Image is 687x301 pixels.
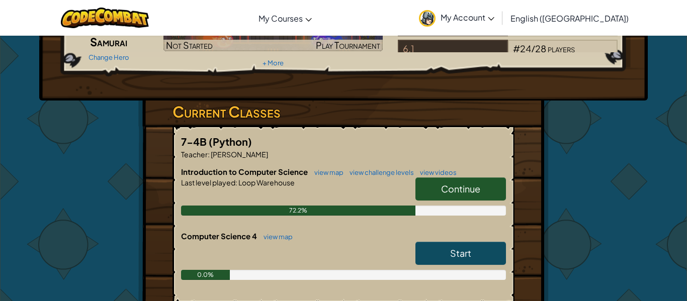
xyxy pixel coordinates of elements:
img: avatar [419,10,436,27]
span: My Account [441,12,494,23]
span: 24 [520,43,531,54]
div: 72.2% [181,206,415,216]
span: Continue [441,183,480,194]
span: 28 [535,43,546,54]
span: English ([GEOGRAPHIC_DATA]) [510,13,629,24]
a: English ([GEOGRAPHIC_DATA]) [505,5,634,32]
div: 6.1 [398,40,507,59]
span: Start [450,247,471,259]
a: view videos [415,168,457,176]
a: My Account [414,2,499,34]
h3: Current Classes [173,101,514,123]
a: 6.1#24/28players [398,49,618,61]
span: Last level played [181,178,235,187]
span: Introduction to Computer Science [181,167,309,176]
span: Samurai [90,35,127,49]
span: My Courses [259,13,303,24]
div: 0.0% [181,270,230,280]
span: Play Tournament [316,39,380,51]
a: view map [309,168,343,176]
span: / [531,43,535,54]
a: + More [263,59,284,67]
img: CodeCombat logo [61,8,149,28]
span: [PERSON_NAME] [210,150,268,159]
span: # [513,43,520,54]
span: Teacher [181,150,208,159]
a: My Courses [253,5,317,32]
a: view challenge levels [345,168,414,176]
span: players [548,43,575,54]
span: 7-4B [181,135,209,148]
span: : [235,178,237,187]
span: (Python) [209,135,252,148]
span: Computer Science 4 [181,231,259,241]
span: Not Started [166,39,213,51]
span: Loop Warehouse [237,178,295,187]
a: Change Hero [89,53,129,61]
span: : [208,150,210,159]
a: view map [259,233,293,241]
